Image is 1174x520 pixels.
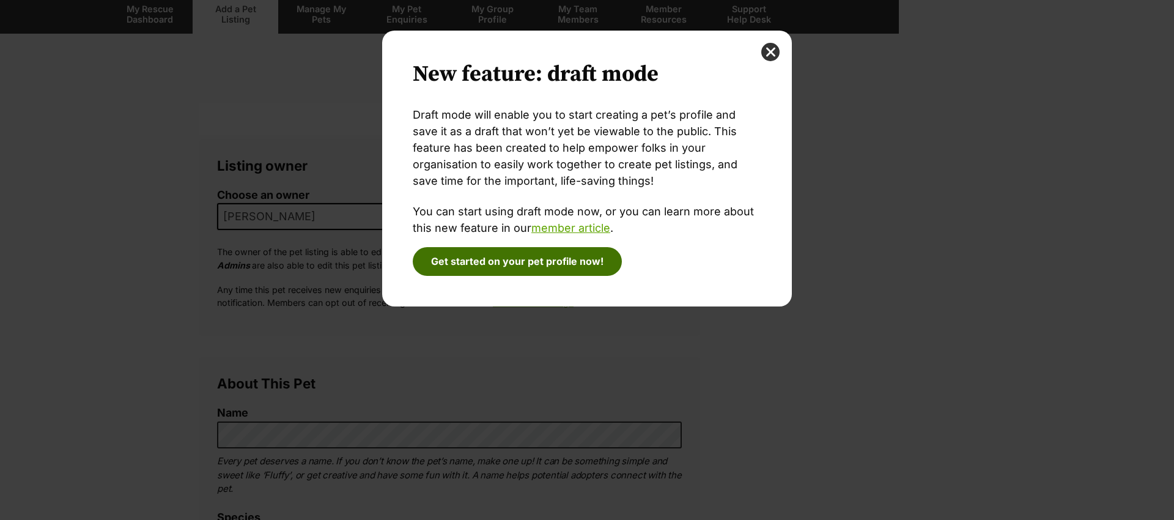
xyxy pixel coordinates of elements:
[413,247,622,275] button: Get started on your pet profile now!
[413,203,761,236] p: You can start using draft mode now, or you can learn more about this new feature in our .
[413,61,761,88] h2: New feature: draft mode
[531,221,610,234] a: member article
[413,106,761,189] p: Draft mode will enable you to start creating a pet’s profile and save it as a draft that won’t ye...
[761,43,780,61] button: close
